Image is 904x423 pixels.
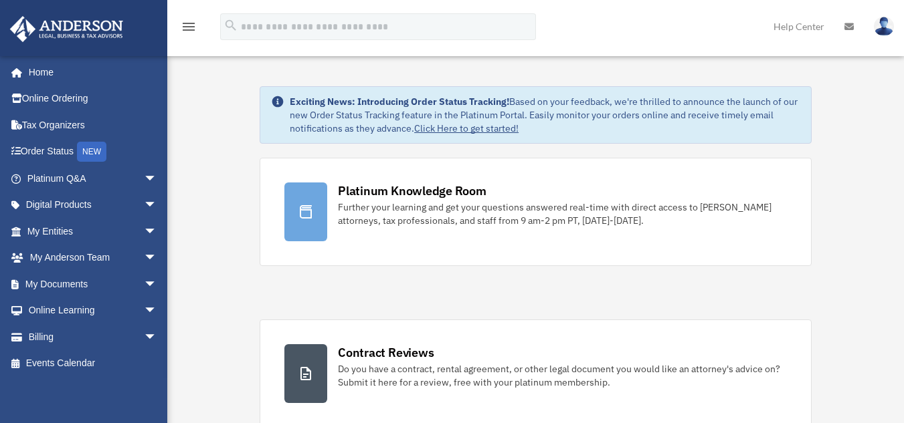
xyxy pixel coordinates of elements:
[144,297,171,325] span: arrow_drop_down
[338,344,434,361] div: Contract Reviews
[9,218,177,245] a: My Entitiesarrow_drop_down
[181,23,197,35] a: menu
[9,245,177,271] a: My Anderson Teamarrow_drop_down
[223,18,238,33] i: search
[290,95,800,135] div: Based on your feedback, we're thrilled to announce the launch of our new Order Status Tracking fe...
[290,96,509,108] strong: Exciting News: Introducing Order Status Tracking!
[9,86,177,112] a: Online Ordering
[144,271,171,298] span: arrow_drop_down
[414,122,519,134] a: Click Here to get started!
[9,112,177,138] a: Tax Organizers
[874,17,894,36] img: User Pic
[338,182,486,199] div: Platinum Knowledge Room
[9,350,177,377] a: Events Calendar
[9,59,171,86] a: Home
[338,362,787,389] div: Do you have a contract, rental agreement, or other legal document you would like an attorney's ad...
[9,192,177,219] a: Digital Productsarrow_drop_down
[9,165,177,192] a: Platinum Q&Aarrow_drop_down
[77,142,106,162] div: NEW
[338,200,787,227] div: Further your learning and get your questions answered real-time with direct access to [PERSON_NAM...
[9,323,177,350] a: Billingarrow_drop_down
[9,138,177,166] a: Order StatusNEW
[9,297,177,324] a: Online Learningarrow_drop_down
[9,271,177,297] a: My Documentsarrow_drop_down
[144,192,171,219] span: arrow_drop_down
[144,323,171,351] span: arrow_drop_down
[144,218,171,245] span: arrow_drop_down
[181,19,197,35] i: menu
[6,16,127,42] img: Anderson Advisors Platinum Portal
[260,158,812,266] a: Platinum Knowledge Room Further your learning and get your questions answered real-time with dire...
[144,245,171,272] span: arrow_drop_down
[144,165,171,192] span: arrow_drop_down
